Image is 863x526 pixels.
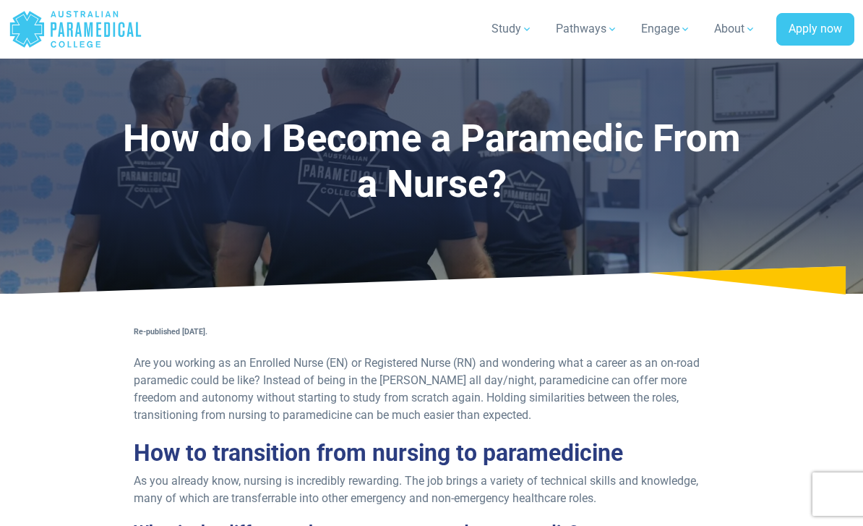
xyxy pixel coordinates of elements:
span: How to transition from nursing to paramedicine [134,439,623,467]
a: Pathways [547,9,627,49]
a: Apply now [776,13,854,46]
span: As you already know, nursing is incredibly rewarding. The job brings a variety of technical skill... [134,474,698,505]
a: Engage [632,9,700,49]
a: About [705,9,765,49]
h1: How do I Become a Paramedic From a Nurse? [114,116,749,207]
span: Are you working as an Enrolled Nurse (EN) or Registered Nurse (RN) and wondering what a career as... [134,356,700,422]
a: Study [483,9,541,49]
strong: Re-published [DATE]. [134,327,207,336]
a: Australian Paramedical College [9,6,142,53]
